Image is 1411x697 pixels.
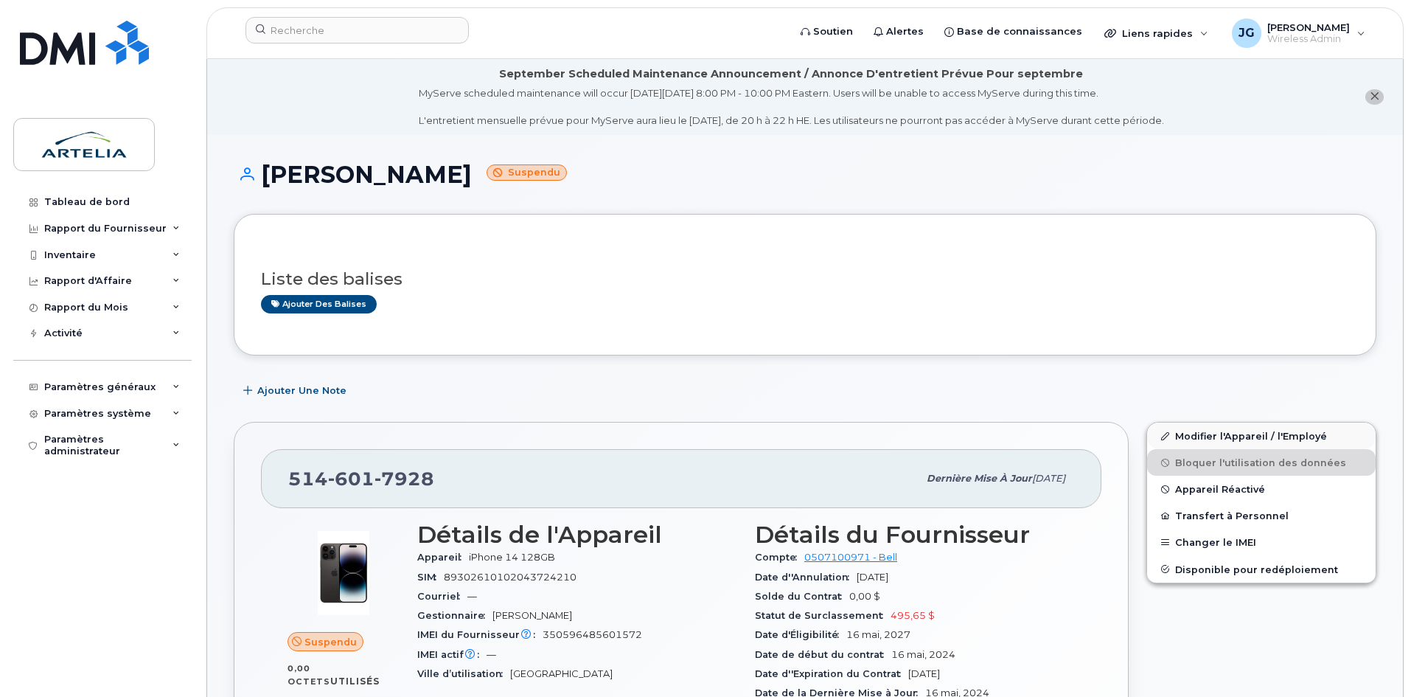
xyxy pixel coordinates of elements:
[1147,502,1376,529] button: Transfert à Personnel
[417,552,469,563] span: Appareil
[328,468,374,490] span: 601
[1147,556,1376,583] button: Disponible pour redéploiement
[755,591,849,602] span: Solde du Contrat
[927,473,1032,484] span: Dernière mise à jour
[487,649,496,660] span: —
[891,610,935,621] span: 495,65 $
[487,164,567,181] small: Suspendu
[417,572,444,583] span: SIM
[755,649,891,660] span: Date de début du contrat
[417,668,510,679] span: Ville d’utilisation
[1147,529,1376,555] button: Changer le IMEI
[444,572,576,583] span: 89302610102043724210
[510,668,613,679] span: [GEOGRAPHIC_DATA]
[891,649,955,660] span: 16 mai, 2024
[492,610,572,621] span: [PERSON_NAME]
[849,591,880,602] span: 0,00 $
[755,572,857,583] span: Date d''Annulation
[755,610,891,621] span: Statut de Surclassement
[257,384,346,398] span: Ajouter une Note
[1175,564,1338,575] span: Disponible pour redéploiement
[417,629,543,640] span: IMEI du Fournisseur
[299,529,388,617] img: image20231002-3703462-njx0qo.jpeg
[469,552,555,563] span: iPhone 14 128GB
[804,552,897,563] a: 0507100971 - Bell
[846,629,910,640] span: 16 mai, 2027
[467,591,477,602] span: —
[543,629,642,640] span: 350596485601572
[499,66,1083,82] div: September Scheduled Maintenance Announcement / Annonce D'entretient Prévue Pour septembre
[755,521,1075,548] h3: Détails du Fournisseur
[288,468,434,490] span: 514
[417,649,487,660] span: IMEI actif
[419,86,1164,128] div: MyServe scheduled maintenance will occur [DATE][DATE] 8:00 PM - 10:00 PM Eastern. Users will be u...
[261,270,1349,288] h3: Liste des balises
[755,552,804,563] span: Compte
[755,668,908,679] span: Date d''Expiration du Contrat
[908,668,940,679] span: [DATE]
[374,468,434,490] span: 7928
[1147,449,1376,476] button: Bloquer l'utilisation des données
[304,635,357,649] span: Suspendu
[417,610,492,621] span: Gestionnaire
[261,295,377,313] a: Ajouter des balises
[417,521,737,548] h3: Détails de l'Appareil
[288,663,330,687] span: 0,00 Octets
[330,676,380,687] span: utilisés
[1175,484,1265,495] span: Appareil Réactivé
[1147,423,1376,449] a: Modifier l'Appareil / l'Employé
[234,378,359,404] button: Ajouter une Note
[755,629,846,640] span: Date d'Éligibilité
[857,572,888,583] span: [DATE]
[1032,473,1065,484] span: [DATE]
[234,162,1376,187] h1: [PERSON_NAME]
[417,591,467,602] span: Courriel
[1147,476,1376,502] button: Appareil Réactivé
[1365,89,1384,105] button: close notification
